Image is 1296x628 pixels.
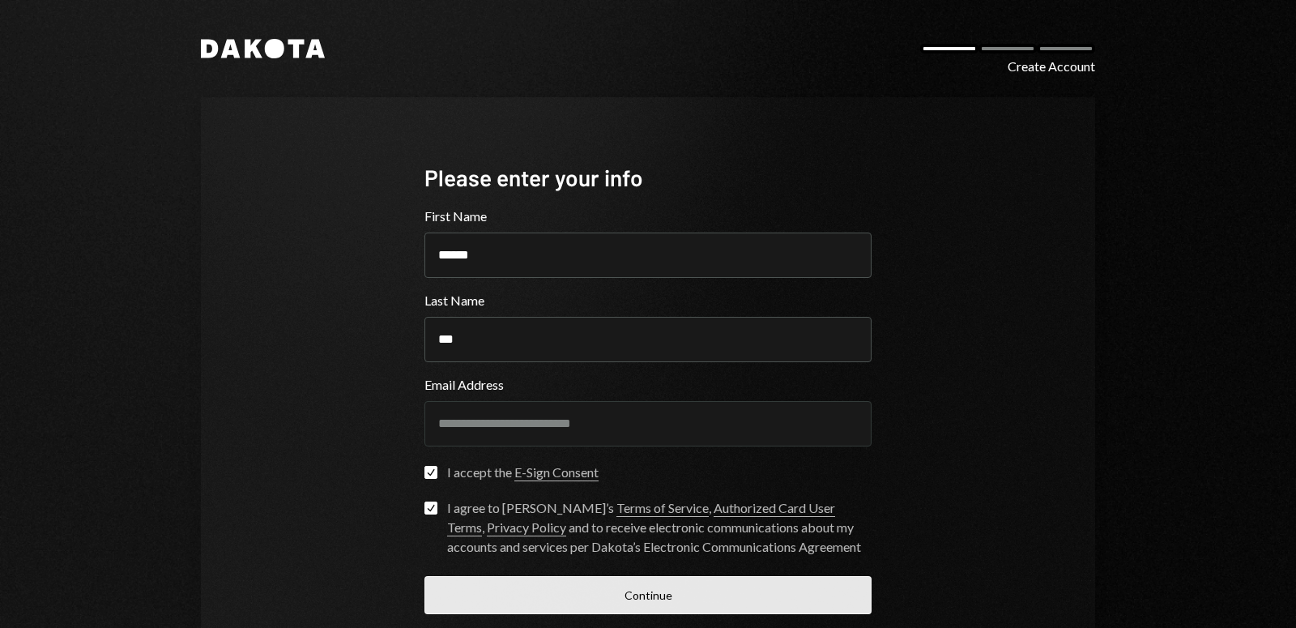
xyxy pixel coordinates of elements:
div: I agree to [PERSON_NAME]’s , , and to receive electronic communications about my accounts and ser... [447,498,872,557]
label: First Name [424,207,872,226]
a: Terms of Service [616,500,709,517]
a: Authorized Card User Terms [447,500,835,536]
label: Last Name [424,291,872,310]
div: Please enter your info [424,162,872,194]
a: Privacy Policy [487,519,566,536]
div: Create Account [1008,57,1095,76]
button: I accept the E-Sign Consent [424,466,437,479]
button: I agree to [PERSON_NAME]’s Terms of Service, Authorized Card User Terms, Privacy Policy and to re... [424,502,437,515]
button: Continue [424,576,872,614]
label: Email Address [424,375,872,395]
div: I accept the [447,463,599,482]
a: E-Sign Consent [514,464,599,481]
